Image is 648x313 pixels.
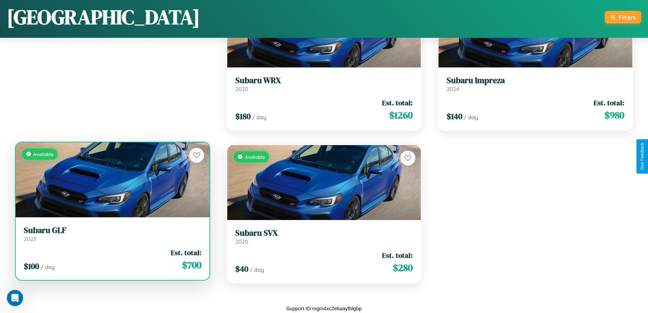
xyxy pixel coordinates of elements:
[235,85,248,92] span: 2020
[235,76,413,85] h3: Subaru WRX
[447,85,459,92] span: 2024
[7,3,200,31] h1: [GEOGRAPHIC_DATA]
[447,76,624,92] a: Subaru Impreza2024
[604,108,624,122] span: $ 980
[24,235,36,242] span: 2023
[171,248,201,257] span: Est. total:
[235,76,413,92] a: Subaru WRX2020
[24,225,201,242] a: Subaru GLF2023
[605,11,641,24] button: Filters
[619,14,636,21] div: Filters
[235,263,248,275] span: $ 40
[245,154,265,160] span: Available
[389,108,413,122] span: $ 1260
[24,261,39,272] span: $ 100
[182,258,201,272] span: $ 700
[640,143,645,170] div: Give Feedback
[464,114,478,121] span: / day
[235,228,413,245] a: Subaru SVX2020
[250,266,264,273] span: / day
[594,98,624,108] span: Est. total:
[33,151,53,157] span: Available
[382,98,413,108] span: Est. total:
[235,228,413,238] h3: Subaru SVX
[382,250,413,260] span: Est. total:
[393,261,413,275] span: $ 280
[252,114,266,121] span: / day
[447,111,462,122] span: $ 140
[40,264,55,270] span: / day
[286,304,362,313] p: Support ID: mgm4xc2ekaayfblgbp
[447,76,624,85] h3: Subaru Impreza
[235,111,251,122] span: $ 180
[235,238,248,245] span: 2020
[7,290,23,306] iframe: Intercom live chat
[24,225,201,235] h3: Subaru GLF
